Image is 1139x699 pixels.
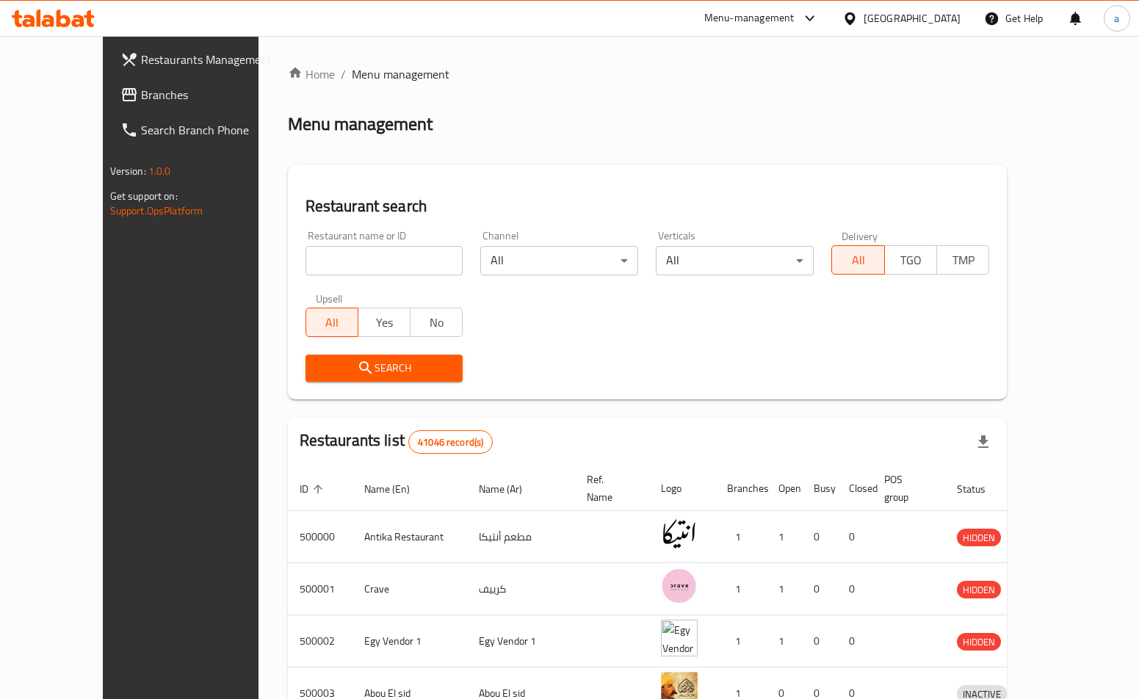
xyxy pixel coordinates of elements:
div: Export file [966,424,1001,460]
td: 1 [715,563,767,615]
th: Branches [715,466,767,511]
button: All [305,308,358,337]
span: POS group [884,471,928,506]
div: All [480,246,638,275]
h2: Restaurants list [300,430,493,454]
a: Restaurants Management [109,42,293,77]
span: Search Branch Phone [141,121,281,139]
span: 1.0.0 [148,162,171,181]
span: Get support on: [110,186,178,206]
td: كرييف [467,563,575,615]
span: No [416,312,457,333]
button: TMP [936,245,989,275]
th: Closed [837,466,872,511]
td: 0 [802,563,837,615]
td: 1 [767,563,802,615]
td: 0 [837,511,872,563]
th: Logo [649,466,715,511]
span: HIDDEN [957,529,1001,546]
td: 0 [837,563,872,615]
button: TGO [884,245,937,275]
td: 500001 [288,563,352,615]
span: Name (Ar) [479,480,541,498]
div: HIDDEN [957,581,1001,598]
div: [GEOGRAPHIC_DATA] [864,10,961,26]
button: No [410,308,463,337]
div: HIDDEN [957,633,1001,651]
button: All [831,245,884,275]
span: ID [300,480,328,498]
span: Status [957,480,1005,498]
td: 0 [802,615,837,667]
span: Restaurants Management [141,51,281,68]
span: Search [317,359,452,377]
span: All [838,250,878,271]
a: Support.OpsPlatform [110,201,203,220]
td: Crave [352,563,467,615]
button: Yes [358,308,411,337]
td: 1 [715,511,767,563]
span: HIDDEN [957,634,1001,651]
td: Egy Vendor 1 [467,615,575,667]
span: TMP [943,250,983,271]
input: Search for restaurant name or ID.. [305,246,463,275]
td: Antika Restaurant [352,511,467,563]
img: Crave [661,568,698,604]
a: Search Branch Phone [109,112,293,148]
span: Ref. Name [587,471,632,506]
td: Egy Vendor 1 [352,615,467,667]
span: 41046 record(s) [409,435,492,449]
td: 500000 [288,511,352,563]
h2: Menu management [288,112,433,136]
li: / [341,65,346,83]
nav: breadcrumb [288,65,1008,83]
h2: Restaurant search [305,195,990,217]
div: Menu-management [704,10,795,27]
button: Search [305,355,463,382]
span: a [1114,10,1119,26]
span: Yes [364,312,405,333]
th: Open [767,466,802,511]
span: Menu management [352,65,449,83]
img: Antika Restaurant [661,515,698,552]
td: 0 [802,511,837,563]
label: Delivery [842,231,878,241]
span: Version: [110,162,146,181]
a: Branches [109,77,293,112]
td: مطعم أنتيكا [467,511,575,563]
span: HIDDEN [957,582,1001,598]
td: 1 [715,615,767,667]
span: Branches [141,86,281,104]
span: TGO [891,250,931,271]
td: 1 [767,511,802,563]
span: All [312,312,352,333]
th: Busy [802,466,837,511]
div: Total records count [408,430,493,454]
div: HIDDEN [957,529,1001,546]
td: 1 [767,615,802,667]
img: Egy Vendor 1 [661,620,698,656]
a: Home [288,65,335,83]
span: Name (En) [364,480,429,498]
td: 0 [837,615,872,667]
label: Upsell [316,293,343,303]
div: All [656,246,814,275]
td: 500002 [288,615,352,667]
